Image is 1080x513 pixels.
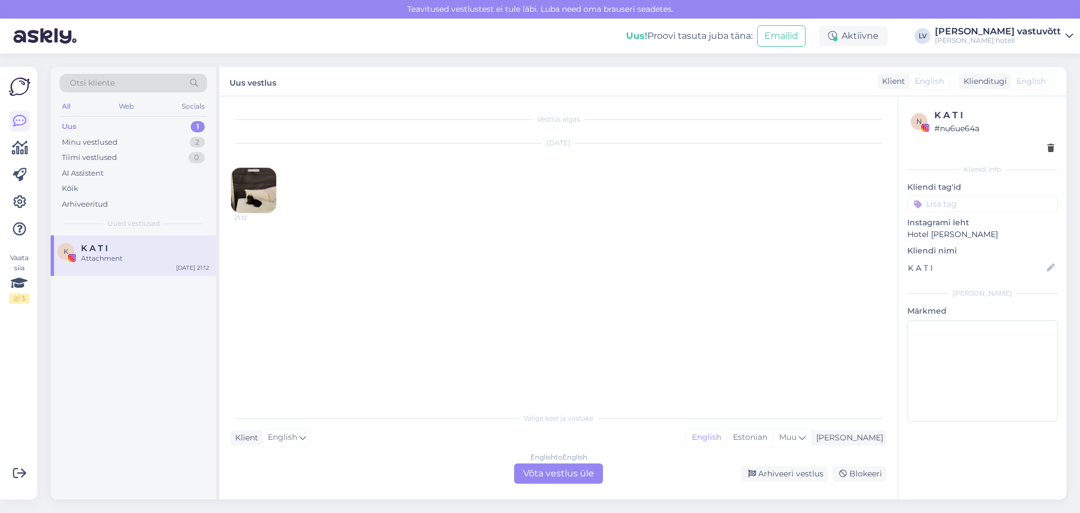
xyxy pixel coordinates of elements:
img: attachment [231,168,276,213]
div: 2 / 3 [9,293,29,304]
span: Muu [779,432,796,442]
div: # nu6ue64a [934,122,1054,135]
div: All [60,99,73,114]
div: Klient [231,432,258,444]
span: Uued vestlused [107,218,160,229]
div: K A T I [934,109,1054,122]
div: Socials [179,99,207,114]
div: Valige keel ja vastake [231,413,886,423]
div: Vaata siia [9,253,29,304]
div: [PERSON_NAME] hotell [935,36,1061,45]
div: Estonian [727,429,773,446]
span: Otsi kliente [70,77,115,89]
div: Kõik [62,183,78,194]
div: Minu vestlused [62,137,118,148]
p: Hotel [PERSON_NAME] [907,229,1057,240]
label: Uus vestlus [229,74,276,89]
div: Klient [877,75,905,87]
div: Vestlus algas [231,114,886,124]
div: [PERSON_NAME] [812,432,883,444]
div: Võta vestlus üle [514,463,603,484]
span: English [1016,75,1046,87]
div: English [686,429,727,446]
p: Kliendi tag'id [907,181,1057,193]
div: 2 [190,137,205,148]
span: English [268,431,297,444]
span: K A T I [81,243,108,253]
input: Lisa nimi [908,262,1045,274]
div: Uus [62,121,76,132]
span: English [915,75,944,87]
div: Tiimi vestlused [62,152,117,163]
div: Aktiivne [819,26,888,46]
div: Kliendi info [907,164,1057,175]
div: 0 [188,152,205,163]
div: Web [116,99,136,114]
button: Emailid [757,25,805,47]
p: Instagrami leht [907,217,1057,229]
div: Arhiveeritud [62,199,108,210]
div: [DATE] [231,138,886,148]
div: Proovi tasuta juba täna: [626,29,753,43]
div: Arhiveeri vestlus [741,466,828,481]
div: Attachment [81,253,209,264]
span: n [916,117,922,126]
b: Uus! [626,30,647,41]
input: Lisa tag [907,195,1057,212]
p: Kliendi nimi [907,245,1057,257]
div: 1 [191,121,205,132]
div: [PERSON_NAME] [907,288,1057,298]
span: 21:12 [235,213,277,222]
div: [DATE] 21:12 [176,264,209,272]
div: Blokeeri [832,466,886,481]
a: [PERSON_NAME] vastuvõtt[PERSON_NAME] hotell [935,27,1073,45]
div: [PERSON_NAME] vastuvõtt [935,27,1061,36]
div: English to English [530,452,587,462]
div: AI Assistent [62,168,103,179]
div: Klienditugi [959,75,1007,87]
div: LV [915,28,930,44]
p: Märkmed [907,305,1057,317]
img: Askly Logo [9,76,30,97]
span: K [64,247,69,256]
